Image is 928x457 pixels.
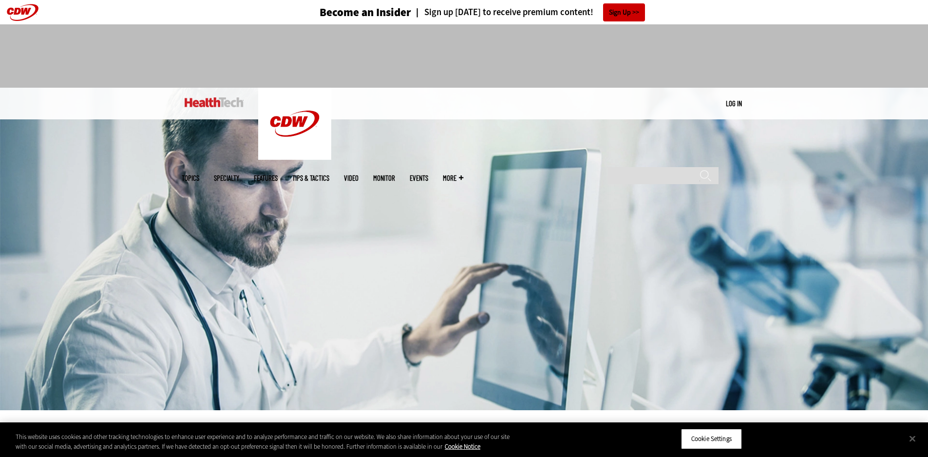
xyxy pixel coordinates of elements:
[258,88,331,160] img: Home
[214,174,239,182] span: Specialty
[292,174,329,182] a: Tips & Tactics
[320,7,411,18] h3: Become an Insider
[603,3,645,21] a: Sign Up
[254,174,278,182] a: Features
[726,98,742,109] div: User menu
[373,174,395,182] a: MonITor
[16,432,511,451] div: This website uses cookies and other tracking technologies to enhance user experience and to analy...
[258,152,331,162] a: CDW
[283,7,411,18] a: Become an Insider
[287,34,642,78] iframe: advertisement
[411,8,593,17] a: Sign up [DATE] to receive premium content!
[185,97,244,107] img: Home
[726,99,742,108] a: Log in
[445,442,480,451] a: More information about your privacy
[182,174,199,182] span: Topics
[902,428,923,449] button: Close
[681,429,742,449] button: Cookie Settings
[410,174,428,182] a: Events
[344,174,359,182] a: Video
[443,174,463,182] span: More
